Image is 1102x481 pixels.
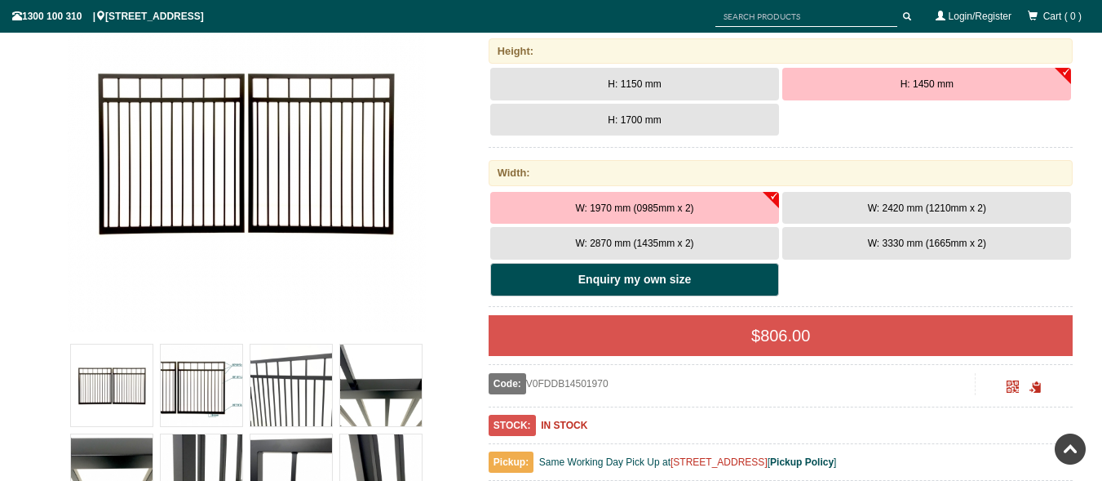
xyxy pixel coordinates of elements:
[489,373,526,394] span: Code:
[71,345,153,426] img: V0FDDB - Flat Top (Double Top Rail) - Double Aluminium Driveway Gates - Double Swing Gates - Matt...
[715,7,897,27] input: SEARCH PRODUCTS
[539,457,837,468] span: Same Working Day Pick Up at [ ]
[489,160,1073,185] div: Width:
[776,44,1102,424] iframe: LiveChat chat widget
[161,345,242,426] img: V0FDDB - Flat Top (Double Top Rail) - Double Aluminium Driveway Gates - Double Swing Gates - Matt...
[578,273,691,286] b: Enquiry my own size
[489,415,536,436] span: STOCK:
[12,11,204,22] span: 1300 100 310 | [STREET_ADDRESS]
[490,227,779,260] button: W: 2870 mm (1435mm x 2)
[575,203,693,214] span: W: 1970 mm (0985mm x 2)
[489,38,1073,64] div: Height:
[949,11,1011,22] a: Login/Register
[489,452,533,473] span: Pickup:
[608,114,661,126] span: H: 1700 mm
[340,345,422,426] img: V0FDDB - Flat Top (Double Top Rail) - Double Aluminium Driveway Gates - Double Swing Gates - Matt...
[608,78,661,90] span: H: 1150 mm
[250,345,332,426] img: V0FDDB - Flat Top (Double Top Rail) - Double Aluminium Driveway Gates - Double Swing Gates - Matt...
[490,192,779,225] button: W: 1970 mm (0985mm x 2)
[490,104,779,136] button: H: 1700 mm
[489,315,1073,356] div: $
[760,327,810,345] span: 806.00
[770,457,834,468] a: Pickup Policy
[575,238,693,249] span: W: 2870 mm (1435mm x 2)
[490,263,779,297] a: Enquiry my own size
[490,68,779,100] button: H: 1150 mm
[489,373,976,394] div: V0FDDB14501970
[1043,11,1082,22] span: Cart ( 0 )
[670,457,768,468] a: [STREET_ADDRESS]
[541,420,587,431] b: IN STOCK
